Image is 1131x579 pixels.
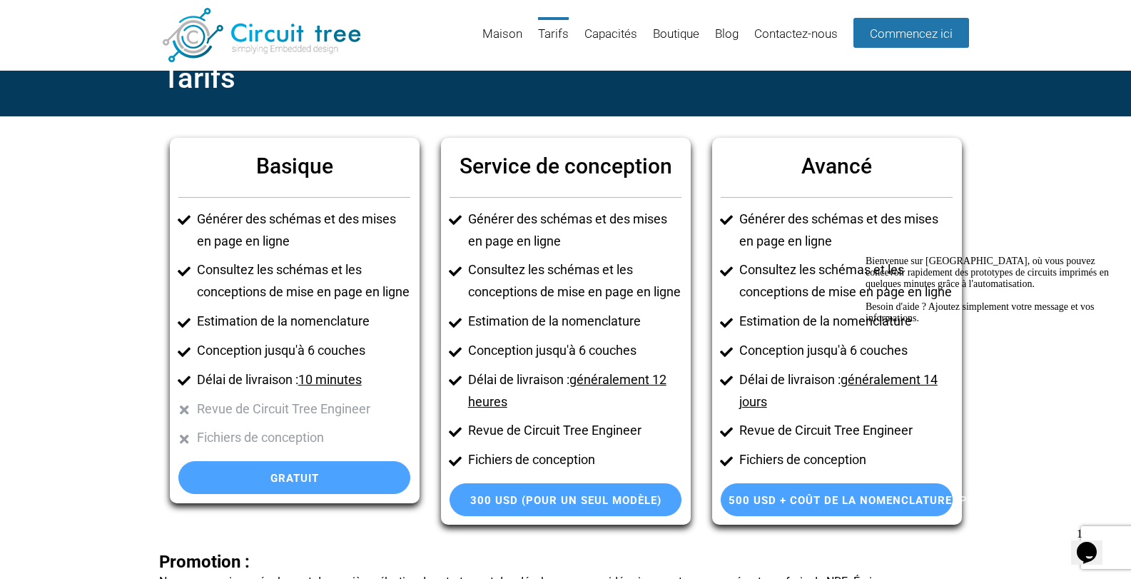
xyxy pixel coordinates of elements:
[739,372,938,409] font: généralement 14 jours
[653,17,699,64] a: Boutique
[715,17,739,64] a: Blog
[163,8,360,62] img: Arbre de circuits
[739,452,866,467] font: Fichiers de conception
[256,153,333,178] font: Basique
[270,472,319,485] font: Gratuit
[860,250,1117,515] iframe: widget de discussion
[6,6,263,74] div: Bienvenue sur [GEOGRAPHIC_DATA], où vous pouvez concevoir rapidement des prototypes de circuits i...
[468,372,666,409] font: généralement 12 heures
[584,17,637,64] a: Capacités
[6,51,235,74] font: Besoin d'aide ? Ajoutez simplement votre message et vos informations.
[468,313,641,328] font: Estimation de la nomenclature
[739,262,952,299] font: Consultez les schémas et les conceptions de mise en page en ligne
[801,153,872,178] font: Avancé
[538,17,569,64] a: Tarifs
[853,18,969,48] a: Commencez ici
[538,26,569,41] font: Tarifs
[298,372,362,387] font: 10 minutes
[653,26,699,41] font: Boutique
[482,17,522,64] a: Maison
[739,343,908,358] font: Conception jusqu'à 6 couches
[870,26,953,41] font: Commencez ici
[754,26,838,41] font: Contactez-nous
[197,262,410,299] font: Consultez les schémas et les conceptions de mise en page en ligne
[163,61,235,95] font: Tarifs
[6,6,249,39] font: Bienvenue sur [GEOGRAPHIC_DATA], où vous pouvez concevoir rapidement des prototypes de circuits i...
[468,262,681,299] font: Consultez les schémas et les conceptions de mise en page en ligne
[739,211,938,248] font: Générer des schémas et des mises en page en ligne
[197,401,370,416] font: Revue de Circuit Tree Engineer
[468,343,636,358] font: Conception jusqu'à 6 couches
[197,343,365,358] font: Conception jusqu'à 6 couches
[482,26,522,41] font: Maison
[739,313,912,328] font: Estimation de la nomenclature
[715,26,739,41] font: Blog
[1071,522,1117,565] iframe: widget de discussion
[450,483,681,516] a: 300 USD (pour un seul modèle)
[159,552,250,572] font: Promotion :
[470,493,661,506] font: 300 USD (pour un seul modèle)
[197,372,298,387] font: Délai de livraison :
[721,483,953,516] a: 500 USD + coût de la nomenclature (pour 10 cartes)
[754,17,838,64] a: Contactez-nous
[739,423,913,438] font: Revue de Circuit Tree Engineer
[739,372,841,387] font: Délai de livraison :
[197,430,324,445] font: Fichiers de conception
[729,493,1061,506] font: 500 USD + coût de la nomenclature (pour 10 cartes)
[468,423,641,438] font: Revue de Circuit Tree Engineer
[197,313,370,328] font: Estimation de la nomenclature
[468,372,569,387] font: Délai de livraison :
[178,461,410,494] a: Gratuit
[468,211,667,248] font: Générer des schémas et des mises en page en ligne
[460,153,672,178] font: Service de conception
[468,452,595,467] font: Fichiers de conception
[197,211,396,248] font: Générer des schémas et des mises en page en ligne
[584,26,637,41] font: Capacités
